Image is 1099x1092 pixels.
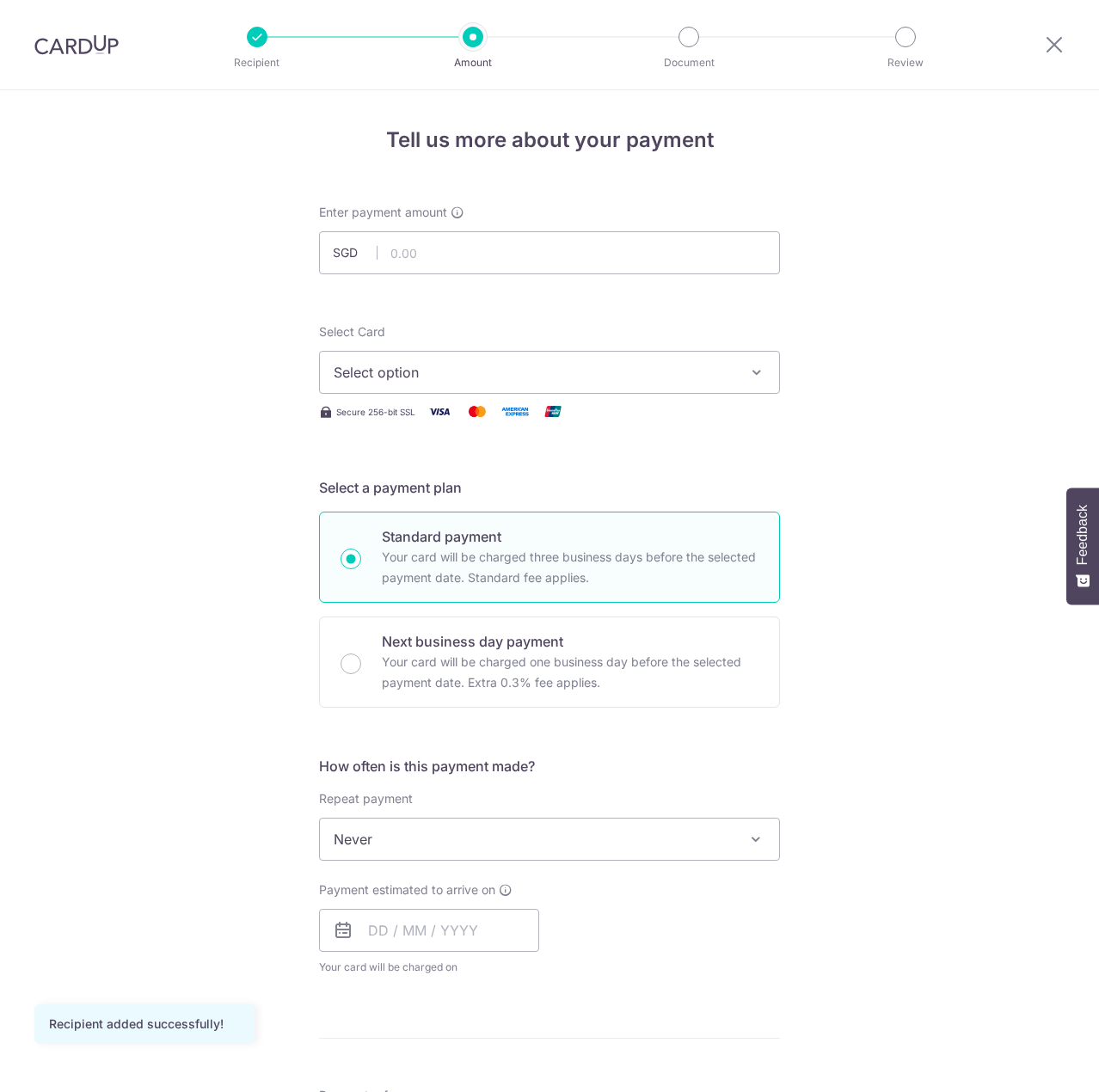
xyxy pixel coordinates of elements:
[498,401,532,422] img: American Express
[422,401,457,422] img: Visa
[382,631,758,652] p: Next business day payment
[319,959,539,976] span: Your card will be charged on
[460,401,494,422] img: Mastercard
[409,54,537,71] p: Amount
[319,477,780,498] h5: Select a payment plan
[1075,505,1090,565] span: Feedback
[319,790,413,807] label: Repeat payment
[382,526,758,547] p: Standard payment
[320,819,779,860] span: Never
[842,54,969,71] p: Review
[319,756,780,776] h5: How often is this payment made?
[536,401,570,422] img: Union Pay
[333,244,378,261] span: SGD
[319,125,780,156] h4: Tell us more about your payment
[193,54,321,71] p: Recipient
[625,54,752,71] p: Document
[319,324,385,339] span: translation missing: en.payables.payment_networks.credit_card.summary.labels.select_card
[989,1040,1082,1083] iframe: Opens a widget where you can find more information
[336,405,415,419] span: Secure 256-bit SSL
[319,881,495,899] span: Payment estimated to arrive on
[319,231,780,274] input: 0.00
[382,547,758,588] p: Your card will be charged three business days before the selected payment date. Standard fee appl...
[319,204,447,221] span: Enter payment amount
[319,909,539,952] input: DD / MM / YYYY
[49,1015,240,1033] div: Recipient added successfully!
[319,351,780,394] button: Select option
[334,362,734,383] span: Select option
[1066,488,1099,604] button: Feedback - Show survey
[382,652,758,693] p: Your card will be charged one business day before the selected payment date. Extra 0.3% fee applies.
[319,818,780,861] span: Never
[34,34,119,55] img: CardUp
